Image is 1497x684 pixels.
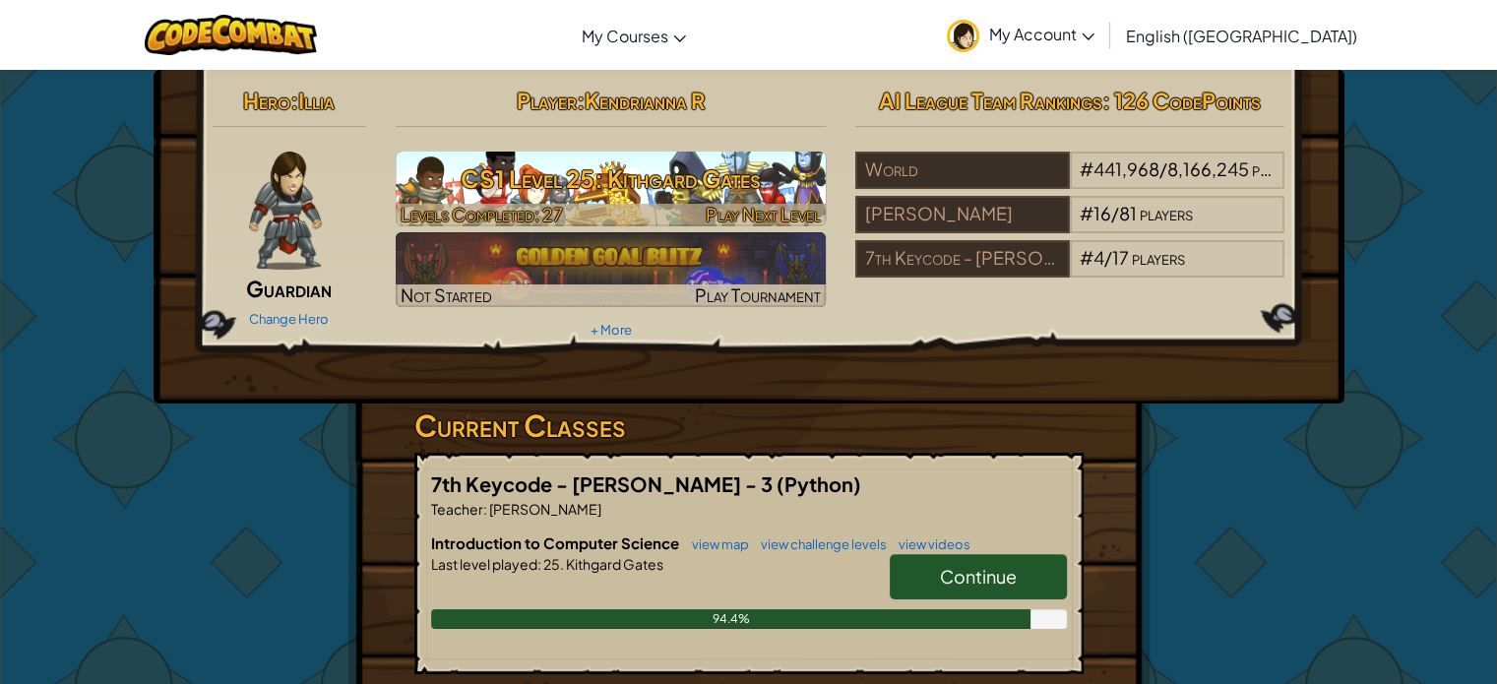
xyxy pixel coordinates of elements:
[246,275,332,302] span: Guardian
[483,500,487,518] span: :
[396,232,826,307] a: Not StartedPlay Tournament
[751,536,887,552] a: view challenge levels
[1140,202,1193,224] span: players
[431,471,777,496] span: 7th Keycode - [PERSON_NAME] - 3
[1159,157,1167,180] span: /
[682,536,749,552] a: view map
[431,500,483,518] span: Teacher
[1112,246,1129,269] span: 17
[1080,157,1093,180] span: #
[249,152,321,270] img: guardian-pose.png
[989,24,1094,44] span: My Account
[516,87,576,114] span: Player
[889,536,970,552] a: view videos
[414,404,1084,448] h3: Current Classes
[706,203,821,225] span: Play Next Level
[431,533,682,552] span: Introduction to Computer Science
[243,87,290,114] span: Hero
[855,259,1285,281] a: 7th Keycode - [PERSON_NAME] - 3#4/17players
[401,203,563,225] span: Levels Completed: 27
[584,87,705,114] span: Kendrianna R
[1080,246,1093,269] span: #
[1093,157,1159,180] span: 441,968
[396,152,826,226] img: CS1 Level 25: Kithgard Gates
[290,87,298,114] span: :
[855,196,1070,233] div: [PERSON_NAME]
[855,170,1285,193] a: World#441,968/8,166,245players
[1093,246,1104,269] span: 4
[487,500,601,518] span: [PERSON_NAME]
[431,609,1031,629] div: 94.4%
[855,240,1070,278] div: 7th Keycode - [PERSON_NAME] - 3
[590,322,631,338] a: + More
[1126,26,1357,46] span: English ([GEOGRAPHIC_DATA])
[431,555,537,573] span: Last level played
[145,15,317,55] img: CodeCombat logo
[777,471,861,496] span: (Python)
[1080,202,1093,224] span: #
[401,283,492,306] span: Not Started
[572,9,696,62] a: My Courses
[1116,9,1367,62] a: English ([GEOGRAPHIC_DATA])
[1093,202,1111,224] span: 16
[1167,157,1249,180] span: 8,166,245
[396,156,826,201] h3: CS1 Level 25: Kithgard Gates
[855,215,1285,237] a: [PERSON_NAME]#16/81players
[1102,87,1261,114] span: : 126 CodePoints
[1111,202,1119,224] span: /
[855,152,1070,189] div: World
[396,152,826,226] a: Play Next Level
[937,4,1104,66] a: My Account
[396,232,826,307] img: Golden Goal
[879,87,1102,114] span: AI League Team Rankings
[695,283,821,306] span: Play Tournament
[298,87,335,114] span: Illia
[537,555,541,573] span: :
[1252,157,1305,180] span: players
[541,555,564,573] span: 25.
[1119,202,1137,224] span: 81
[582,26,668,46] span: My Courses
[1104,246,1112,269] span: /
[249,311,329,327] a: Change Hero
[576,87,584,114] span: :
[1132,246,1185,269] span: players
[564,555,663,573] span: Kithgard Gates
[940,565,1017,588] span: Continue
[947,20,979,52] img: avatar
